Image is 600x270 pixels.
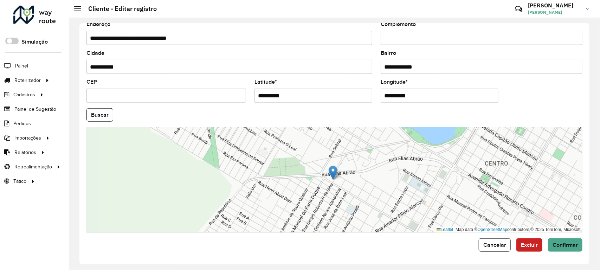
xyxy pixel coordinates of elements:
[13,178,26,185] span: Tático
[86,108,113,122] button: Buscar
[14,77,41,84] span: Roteirizador
[329,166,337,180] img: Marker
[435,227,582,233] div: Map data © contributors,© 2025 TomTom, Microsoft
[528,9,581,15] span: [PERSON_NAME]
[81,5,157,13] h2: Cliente - Editar registro
[254,78,277,86] label: Latitude
[479,238,511,252] button: Cancelar
[381,49,396,57] label: Bairro
[516,238,542,252] button: Excluir
[14,163,52,171] span: Retroalimentação
[21,38,48,46] label: Simulação
[14,105,56,113] span: Painel de Sugestão
[528,2,581,9] h3: [PERSON_NAME]
[511,1,526,17] a: Contato Rápido
[86,78,97,86] label: CEP
[86,20,110,28] label: Endereço
[553,242,578,248] span: Confirmar
[454,227,456,232] span: |
[381,20,416,28] label: Complemento
[86,49,104,57] label: Cidade
[15,62,28,70] span: Painel
[381,78,408,86] label: Longitude
[548,238,582,252] button: Confirmar
[483,242,506,248] span: Cancelar
[13,91,35,98] span: Cadastros
[521,242,538,248] span: Excluir
[14,134,41,142] span: Importações
[478,227,508,232] a: OpenStreetMap
[437,227,453,232] a: Leaflet
[13,120,31,127] span: Pedidos
[14,149,36,156] span: Relatórios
